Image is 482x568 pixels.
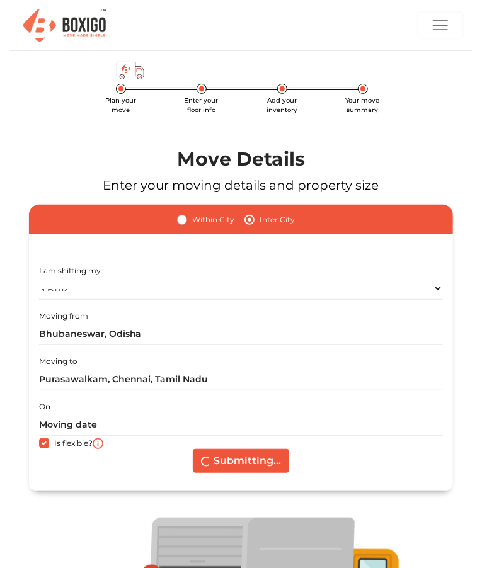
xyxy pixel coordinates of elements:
label: Inter City [260,212,295,227]
span: Enter your floor info [185,96,219,114]
img: i [93,438,103,449]
label: Moving to [39,356,77,367]
h1: Move Details [20,148,463,171]
span: Plan your move [105,96,136,114]
label: On [39,401,50,412]
span: Your move summary [346,96,380,114]
input: Select City [39,323,444,345]
img: Boxigo [20,5,110,46]
input: Select City [39,368,444,390]
button: Submitting... [193,449,289,473]
label: Is flexible? [54,436,93,449]
p: Enter your moving details and property size [20,176,463,195]
label: Moving from [39,310,88,322]
span: Add your inventory [267,96,297,114]
input: Moving date [39,414,444,436]
label: Within City [192,212,234,227]
label: I am shifting my [39,265,101,276]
